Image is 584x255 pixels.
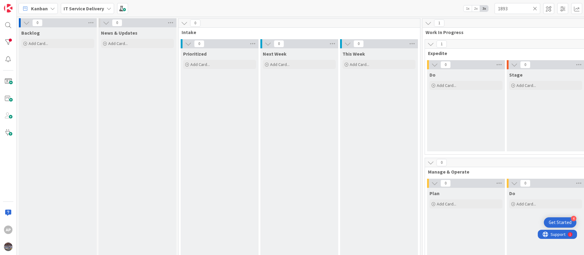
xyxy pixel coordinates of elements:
[434,19,444,27] span: 1
[21,30,40,36] span: Backlog
[190,19,200,27] span: 0
[182,29,412,35] span: Intake
[480,5,488,12] span: 3x
[437,83,456,88] span: Add Card...
[4,226,12,234] div: AP
[495,3,540,14] input: Quick Filter...
[472,5,480,12] span: 2x
[342,51,365,57] span: This Week
[509,190,515,196] span: Do
[436,159,447,166] span: 0
[549,219,572,226] div: Get Started
[13,1,28,8] span: Support
[101,30,137,36] span: News & Updates
[429,72,436,78] span: Do
[571,216,576,221] div: 4
[440,61,451,68] span: 0
[190,62,210,67] span: Add Card...
[520,180,530,187] span: 0
[436,40,447,48] span: 1
[350,62,369,67] span: Add Card...
[437,201,456,207] span: Add Card...
[4,243,12,251] img: avatar
[112,19,122,26] span: 0
[429,190,440,196] span: Plan
[31,5,48,12] span: Kanban
[32,19,43,26] span: 0
[516,83,536,88] span: Add Card...
[464,5,472,12] span: 1x
[194,40,204,47] span: 0
[270,62,290,67] span: Add Card...
[108,41,128,46] span: Add Card...
[4,4,12,12] img: Visit kanbanzone.com
[64,5,104,12] b: IT Service Delivery
[274,40,284,47] span: 0
[32,2,33,7] div: 1
[516,201,536,207] span: Add Card...
[520,61,530,68] span: 0
[509,72,523,78] span: Stage
[353,40,364,47] span: 0
[263,51,287,57] span: Next Week
[544,217,576,228] div: Open Get Started checklist, remaining modules: 4
[440,180,451,187] span: 0
[29,41,48,46] span: Add Card...
[183,51,207,57] span: Prioritized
